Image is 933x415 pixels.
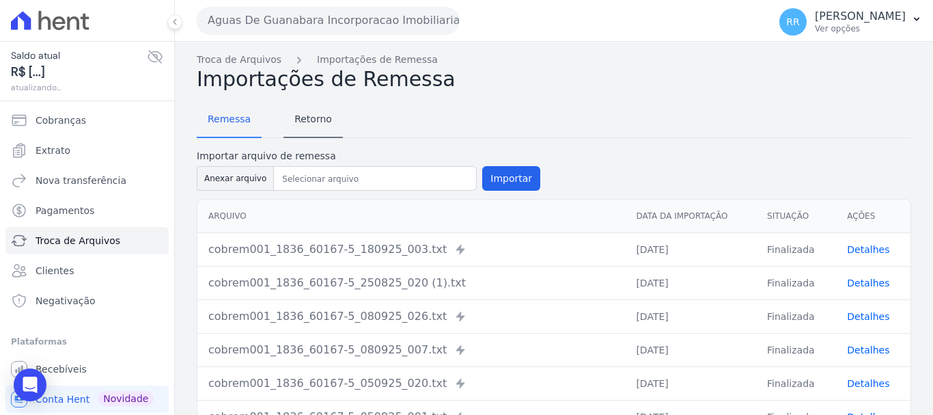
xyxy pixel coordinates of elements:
button: Anexar arquivo [197,166,274,191]
td: [DATE] [625,366,756,400]
span: Negativação [36,294,96,308]
div: cobrem001_1836_60167-5_050925_020.txt [208,375,614,392]
a: Clientes [5,257,169,284]
span: atualizando... [11,81,147,94]
div: cobrem001_1836_60167-5_250825_020 (1).txt [208,275,614,291]
a: Cobranças [5,107,169,134]
a: Importações de Remessa [317,53,438,67]
span: Novidade [98,391,154,406]
th: Situação [756,200,836,233]
a: Detalhes [847,311,889,322]
span: Conta Hent [36,392,89,406]
span: Extrato [36,144,70,157]
a: Pagamentos [5,197,169,224]
span: Saldo atual [11,49,147,63]
span: Pagamentos [36,204,94,217]
th: Arquivo [197,200,625,233]
a: Detalhes [847,244,889,255]
div: cobrem001_1836_60167-5_080925_026.txt [208,308,614,325]
h2: Importações de Remessa [197,67,911,92]
a: Recebíveis [5,356,169,383]
a: Remessa [197,103,262,138]
a: Detalhes [847,278,889,289]
td: [DATE] [625,333,756,366]
button: RR [PERSON_NAME] Ver opções [768,3,933,41]
a: Detalhes [847,345,889,356]
div: cobrem001_1836_60167-5_180925_003.txt [208,241,614,258]
td: [DATE] [625,232,756,266]
span: Remessa [199,105,259,133]
td: [DATE] [625,299,756,333]
label: Importar arquivo de remessa [197,149,540,163]
a: Retorno [283,103,343,138]
td: Finalizada [756,299,836,333]
td: Finalizada [756,333,836,366]
span: Cobranças [36,113,86,127]
span: Recebíveis [36,362,87,376]
span: Clientes [36,264,74,278]
input: Selecionar arquivo [277,171,473,187]
p: [PERSON_NAME] [815,10,906,23]
div: Plataformas [11,334,163,350]
td: Finalizada [756,232,836,266]
td: [DATE] [625,266,756,299]
a: Troca de Arquivos [5,227,169,254]
a: Nova transferência [5,167,169,194]
nav: Breadcrumb [197,53,911,67]
a: Conta Hent Novidade [5,386,169,413]
p: Ver opções [815,23,906,34]
span: Nova transferência [36,174,126,187]
span: R$ [...] [11,63,147,81]
th: Ações [836,200,910,233]
div: Open Intercom Messenger [14,369,46,401]
button: Importar [482,166,540,191]
td: Finalizada [756,266,836,299]
button: Aguas De Guanabara Incorporacao Imobiliaria SPE LTDA [197,7,459,34]
span: Troca de Arquivos [36,234,120,247]
td: Finalizada [756,366,836,400]
span: Retorno [286,105,340,133]
a: Detalhes [847,378,889,389]
a: Troca de Arquivos [197,53,281,67]
a: Extrato [5,137,169,164]
div: cobrem001_1836_60167-5_080925_007.txt [208,342,614,358]
a: Negativação [5,287,169,314]
th: Data da Importação [625,200,756,233]
span: RR [786,17,799,27]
